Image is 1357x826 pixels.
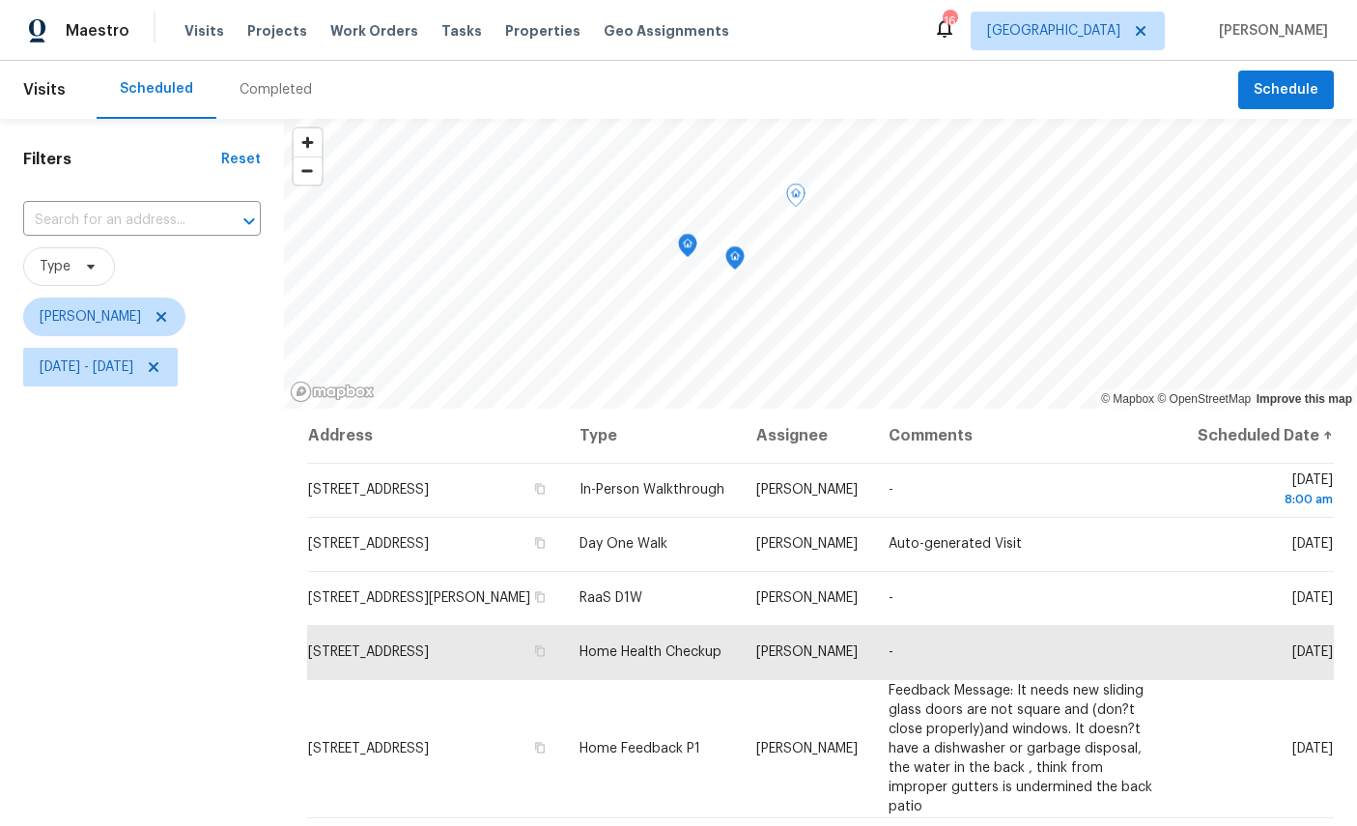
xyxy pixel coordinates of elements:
[741,409,874,463] th: Assignee
[531,534,549,552] button: Copy Address
[294,157,322,185] button: Zoom out
[240,80,312,100] div: Completed
[1292,537,1333,551] span: [DATE]
[756,742,858,755] span: [PERSON_NAME]
[786,184,806,214] div: Map marker
[308,483,429,497] span: [STREET_ADDRESS]
[40,307,141,327] span: [PERSON_NAME]
[308,591,530,605] span: [STREET_ADDRESS][PERSON_NAME]
[308,537,429,551] span: [STREET_ADDRESS]
[1257,392,1352,406] a: Improve this map
[756,591,858,605] span: [PERSON_NAME]
[1157,392,1251,406] a: OpenStreetMap
[40,257,71,276] span: Type
[1254,78,1318,102] span: Schedule
[756,645,858,659] span: [PERSON_NAME]
[221,150,261,169] div: Reset
[889,645,893,659] span: -
[290,381,375,403] a: Mapbox homepage
[1292,591,1333,605] span: [DATE]
[725,246,745,276] div: Map marker
[531,480,549,498] button: Copy Address
[756,483,858,497] span: [PERSON_NAME]
[441,24,482,38] span: Tasks
[1292,742,1333,755] span: [DATE]
[889,537,1022,551] span: Auto-generated Visit
[294,128,322,157] button: Zoom in
[531,739,549,756] button: Copy Address
[505,21,580,41] span: Properties
[580,537,667,551] span: Day One Walk
[889,684,1152,813] span: Feedback Message: It needs new sliding glass doors are not square and (don?t close properly)and w...
[889,483,893,497] span: -
[1101,392,1154,406] a: Mapbox
[120,79,193,99] div: Scheduled
[247,21,307,41] span: Projects
[23,206,207,236] input: Search for an address...
[184,21,224,41] span: Visits
[23,69,66,111] span: Visits
[1181,409,1334,463] th: Scheduled Date ↑
[873,409,1181,463] th: Comments
[564,409,741,463] th: Type
[1197,473,1333,509] span: [DATE]
[531,588,549,606] button: Copy Address
[580,742,700,755] span: Home Feedback P1
[580,591,642,605] span: RaaS D1W
[1197,490,1333,509] div: 8:00 am
[330,21,418,41] span: Work Orders
[66,21,129,41] span: Maestro
[580,645,721,659] span: Home Health Checkup
[308,645,429,659] span: [STREET_ADDRESS]
[604,21,729,41] span: Geo Assignments
[531,642,549,660] button: Copy Address
[23,150,221,169] h1: Filters
[756,537,858,551] span: [PERSON_NAME]
[40,357,133,377] span: [DATE] - [DATE]
[294,157,322,185] span: Zoom out
[1211,21,1328,41] span: [PERSON_NAME]
[943,12,956,31] div: 16
[678,234,697,264] div: Map marker
[236,208,263,235] button: Open
[1238,71,1334,110] button: Schedule
[308,742,429,755] span: [STREET_ADDRESS]
[1292,645,1333,659] span: [DATE]
[580,483,724,497] span: In-Person Walkthrough
[987,21,1120,41] span: [GEOGRAPHIC_DATA]
[889,591,893,605] span: -
[307,409,564,463] th: Address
